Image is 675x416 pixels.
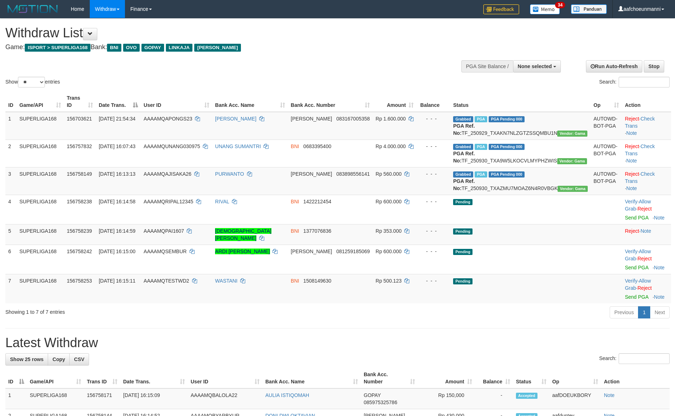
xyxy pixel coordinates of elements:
span: Vendor URL: https://trx31.1velocity.biz [557,131,587,137]
span: AAAAMQAPONGS23 [144,116,192,122]
th: Trans ID: activate to sort column ascending [84,368,120,388]
td: aafDOEUKBORY [549,388,601,409]
span: 156758253 [67,278,92,284]
td: · · [622,195,671,224]
a: Note [654,265,665,270]
td: TF_250930_TXA9W5LKOCVLMYPHZWIS [450,140,591,167]
td: · [622,224,671,245]
a: Reject [637,206,652,212]
span: Copy 083898556141 to clipboard [336,171,370,177]
a: Next [650,306,670,318]
a: Run Auto-Refresh [586,60,642,72]
div: - - - [419,227,447,235]
span: Vendor URL: https://trx31.1velocity.biz [557,158,587,164]
span: [DATE] 16:15:11 [99,278,135,284]
a: ARDI [PERSON_NAME] [215,249,270,254]
span: Rp 500.123 [376,278,401,284]
span: [DATE] 16:14:59 [99,228,135,234]
a: Verify [625,249,637,254]
th: Status [450,91,591,112]
span: AAAAMQUNANG030975 [144,143,200,149]
span: Marked by aafsoycanthlai [475,171,487,178]
span: CSV [74,356,84,362]
span: [DATE] 16:07:43 [99,143,135,149]
span: Rp 4.000.000 [376,143,406,149]
a: Note [654,215,665,221]
span: AAAAMQPAI1607 [144,228,184,234]
td: 1 [5,388,27,409]
span: 156758242 [67,249,92,254]
div: - - - [419,170,447,178]
td: SUPERLIGA168 [17,112,64,140]
th: User ID: activate to sort column ascending [141,91,212,112]
td: SUPERLIGA168 [17,195,64,224]
td: SUPERLIGA168 [17,245,64,274]
span: Copy [52,356,65,362]
a: Previous [610,306,638,318]
img: Feedback.jpg [483,4,519,14]
a: Send PGA [625,294,648,300]
td: · · [622,274,671,303]
span: Copy 1508149630 to clipboard [303,278,331,284]
span: None selected [518,63,552,69]
span: Copy 081259185069 to clipboard [336,249,370,254]
h1: Withdraw List [5,26,443,40]
span: OVO [123,44,140,52]
input: Search: [619,77,670,88]
a: UNANG SUMANTRI [215,143,261,149]
span: GOPAY [141,44,164,52]
span: Copy 0683395400 to clipboard [303,143,331,149]
a: Reject [625,116,639,122]
td: AUTOWD-BOT-PGA [591,167,622,195]
a: Reject [625,171,639,177]
img: MOTION_logo.png [5,4,60,14]
span: [DATE] 16:15:00 [99,249,135,254]
span: PGA Pending [489,171,525,178]
td: SUPERLIGA168 [17,167,64,195]
a: Reject [637,256,652,261]
a: Reject [625,228,639,234]
a: Note [626,130,637,136]
span: Rp 1.600.000 [376,116,406,122]
input: Search: [619,353,670,364]
th: Bank Acc. Name: activate to sort column ascending [212,91,288,112]
span: Marked by aafchhiseyha [475,116,487,122]
a: Note [641,228,651,234]
a: Send PGA [625,265,648,270]
span: AAAAMQRIPAL12345 [144,199,193,204]
a: Note [626,158,637,164]
a: Note [604,392,615,398]
span: [PERSON_NAME] [194,44,241,52]
span: [PERSON_NAME] [291,171,332,177]
span: BNI [107,44,121,52]
span: ISPORT > SUPERLIGA168 [25,44,90,52]
th: User ID: activate to sort column ascending [188,368,262,388]
span: Rp 600.000 [376,199,401,204]
td: 4 [5,195,17,224]
th: Balance: activate to sort column ascending [475,368,513,388]
a: Send PGA [625,215,648,221]
td: Rp 150,000 [418,388,475,409]
span: [DATE] 16:14:58 [99,199,135,204]
span: [PERSON_NAME] [291,116,332,122]
a: RIVAL [215,199,229,204]
td: SUPERLIGA168 [17,224,64,245]
th: Balance [416,91,450,112]
th: Amount: activate to sort column ascending [418,368,475,388]
span: · [625,249,651,261]
a: Check Trans [625,143,655,156]
span: · [625,199,651,212]
a: Show 25 rows [5,353,48,365]
td: · · [622,112,671,140]
span: Pending [453,278,472,284]
span: [DATE] 21:54:34 [99,116,135,122]
a: Copy [48,353,70,365]
td: 3 [5,167,17,195]
a: Note [654,294,665,300]
b: PGA Ref. No: [453,123,475,136]
td: SUPERLIGA168 [27,388,84,409]
th: Date Trans.: activate to sort column ascending [120,368,188,388]
span: Grabbed [453,144,473,150]
span: Copy 083167005358 to clipboard [336,116,370,122]
th: Amount: activate to sort column ascending [373,91,416,112]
